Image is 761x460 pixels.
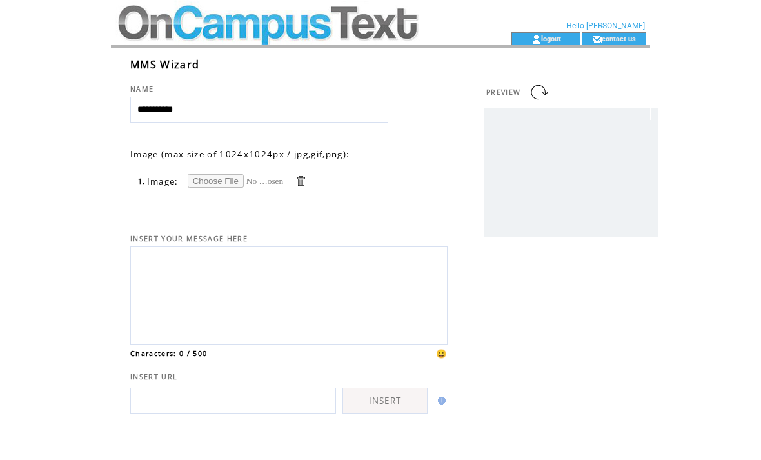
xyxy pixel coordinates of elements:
[486,88,520,97] span: PREVIEW
[342,388,428,414] a: INSERT
[592,34,602,45] img: contact_us_icon.gif
[130,85,153,94] span: NAME
[602,34,636,43] a: contact us
[147,175,179,187] span: Image:
[531,34,541,45] img: account_icon.gif
[130,234,248,243] span: INSERT YOUR MESSAGE HERE
[130,148,350,160] span: Image (max size of 1024x1024px / jpg,gif,png):
[295,175,307,187] a: Delete this item
[566,21,645,30] span: Hello [PERSON_NAME]
[130,372,177,381] span: INSERT URL
[436,348,448,359] span: 😀
[434,397,446,405] img: help.gif
[541,34,561,43] a: logout
[130,57,199,72] span: MMS Wizard
[138,177,146,186] span: 1.
[130,349,207,358] span: Characters: 0 / 500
